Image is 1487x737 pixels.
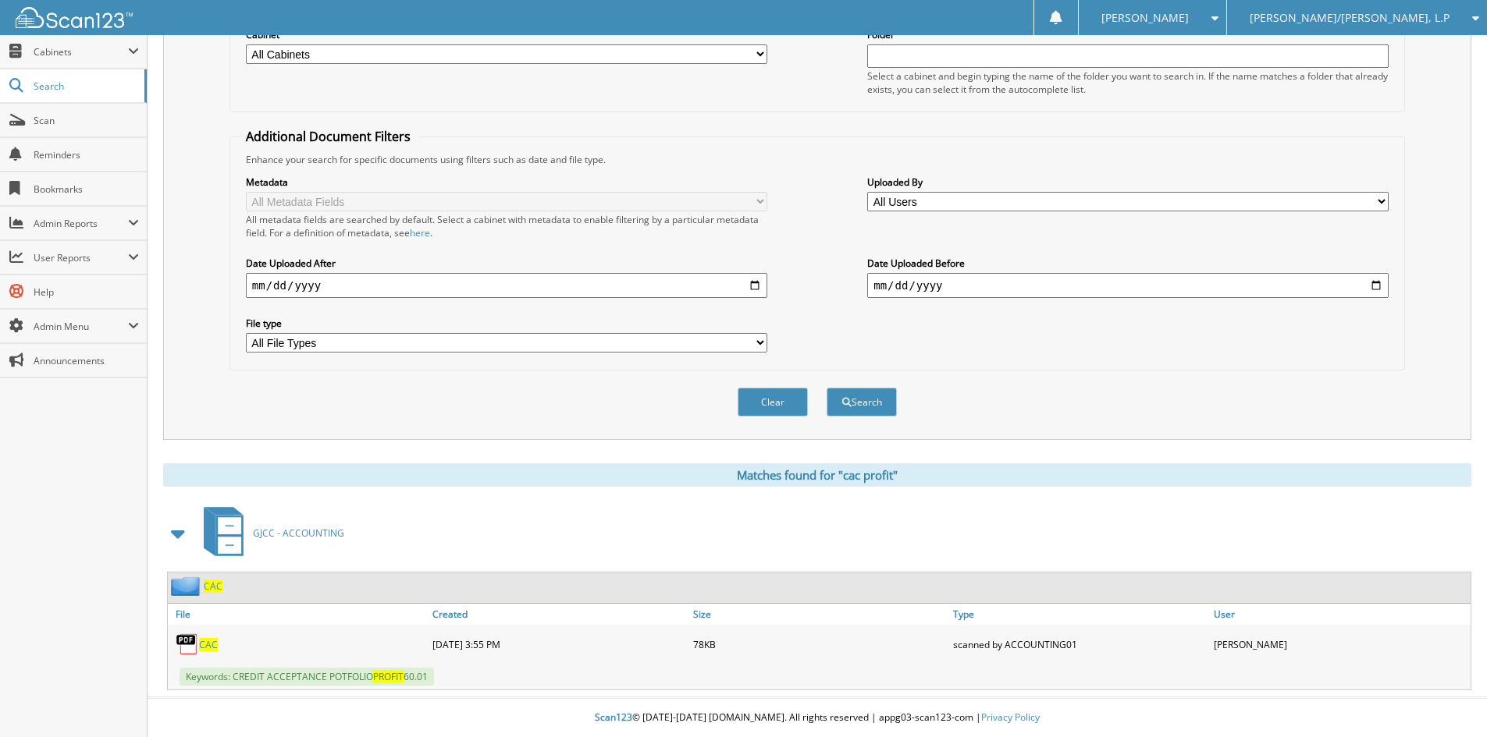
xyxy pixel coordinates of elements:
input: end [867,273,1389,298]
span: Announcements [34,354,139,367]
div: © [DATE]-[DATE] [DOMAIN_NAME]. All rights reserved | appg03-scan123-com | [148,699,1487,737]
span: Bookmarks [34,182,139,196]
label: File type [246,317,767,330]
a: GJCC - ACCOUNTING [194,502,344,564]
img: PDF.png [176,632,199,656]
span: Admin Reports [34,217,128,230]
label: Metadata [246,175,767,189]
a: Privacy Policy [981,710,1040,724]
span: Help [34,285,139,299]
a: CAC [204,579,222,593]
button: Clear [738,388,808,416]
legend: Additional Document Filters [238,128,418,145]
span: [PERSON_NAME]/[PERSON_NAME], L.P [1250,13,1450,23]
span: Keywords: CREDIT ACCEPTANCE POTFOLIO 60.01 [180,668,434,686]
a: CAC [199,638,218,651]
input: start [246,273,767,298]
span: Reminders [34,148,139,161]
a: User [1210,604,1471,625]
a: Size [689,604,950,625]
span: User Reports [34,251,128,264]
div: scanned by ACCOUNTING01 [949,629,1210,660]
div: All metadata fields are searched by default. Select a cabinet with metadata to enable filtering b... [246,213,767,239]
a: File [168,604,429,625]
a: Created [429,604,689,625]
button: Search [827,388,897,416]
label: Date Uploaded After [246,257,767,270]
span: Cabinets [34,45,128,58]
div: 78KB [689,629,950,660]
div: [PERSON_NAME] [1210,629,1471,660]
div: Select a cabinet and begin typing the name of the folder you want to search in. If the name match... [867,69,1389,96]
div: Matches found for "cac profit" [163,463,1471,487]
iframe: Chat Widget [1409,662,1487,737]
span: PROFIT [373,670,404,683]
span: Scan123 [595,710,632,724]
span: [PERSON_NAME] [1101,13,1189,23]
a: here [410,226,430,239]
div: Enhance your search for specific documents using filters such as date and file type. [238,153,1396,166]
div: [DATE] 3:55 PM [429,629,689,660]
span: GJCC - ACCOUNTING [253,526,344,540]
a: Type [949,604,1210,625]
span: Scan [34,114,139,127]
label: Date Uploaded Before [867,257,1389,270]
img: scan123-logo-white.svg [16,7,133,28]
span: Admin Menu [34,320,128,333]
span: Search [34,80,137,93]
label: Uploaded By [867,175,1389,189]
img: folder2.png [171,576,204,596]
